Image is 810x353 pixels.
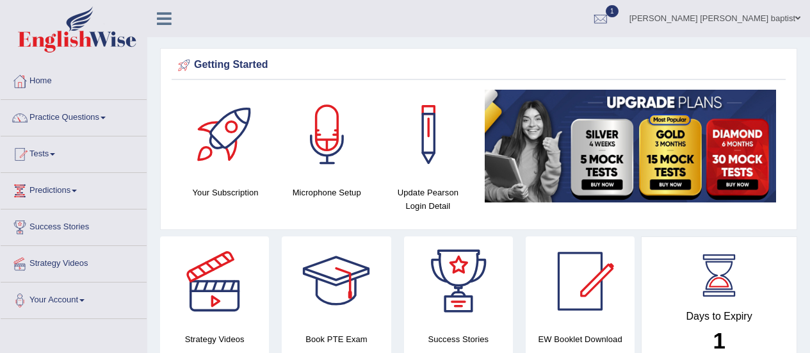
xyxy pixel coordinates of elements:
a: Practice Questions [1,100,147,132]
h4: Update Pearson Login Detail [384,186,472,213]
a: Your Account [1,283,147,315]
div: Getting Started [175,56,782,75]
h4: Days to Expiry [656,311,782,322]
a: Success Stories [1,209,147,242]
h4: Book PTE Exam [282,332,391,346]
h4: Microphone Setup [282,186,371,199]
h4: Success Stories [404,332,513,346]
img: small5.jpg [485,90,776,202]
h4: Your Subscription [181,186,270,199]
a: Predictions [1,173,147,205]
h4: EW Booklet Download [526,332,635,346]
b: 1 [713,328,725,353]
a: Home [1,63,147,95]
span: 1 [606,5,619,17]
a: Strategy Videos [1,246,147,278]
h4: Strategy Videos [160,332,269,346]
a: Tests [1,136,147,168]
